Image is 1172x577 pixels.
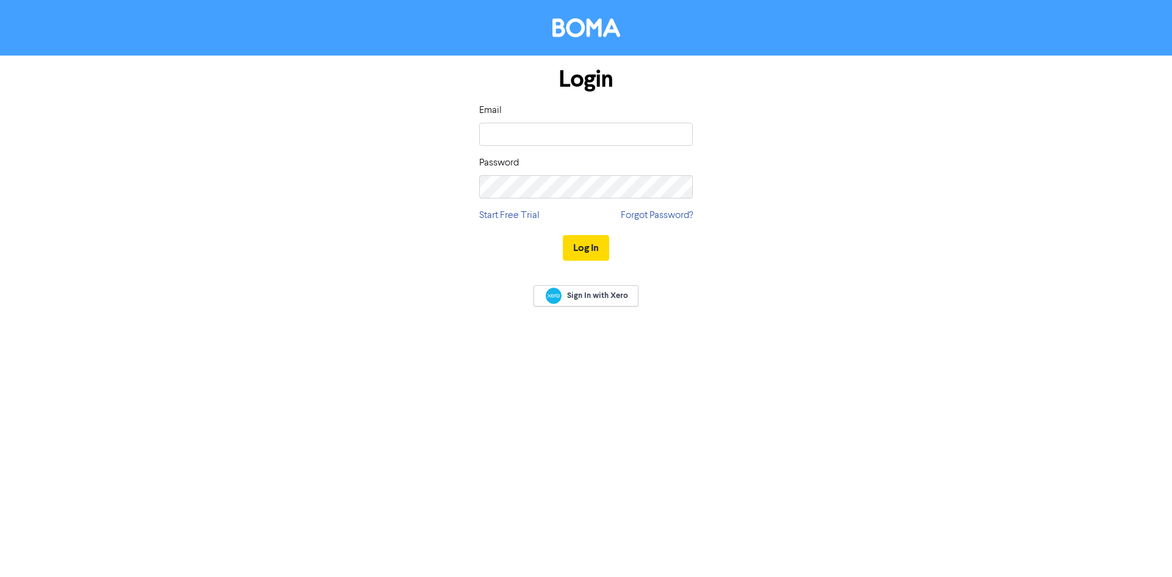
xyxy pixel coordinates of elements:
[479,156,519,170] label: Password
[621,208,693,223] a: Forgot Password?
[479,65,693,93] h1: Login
[479,103,502,118] label: Email
[552,18,620,37] img: BOMA Logo
[479,208,540,223] a: Start Free Trial
[567,290,628,301] span: Sign In with Xero
[563,235,609,261] button: Log In
[546,288,562,304] img: Xero logo
[534,285,638,307] a: Sign In with Xero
